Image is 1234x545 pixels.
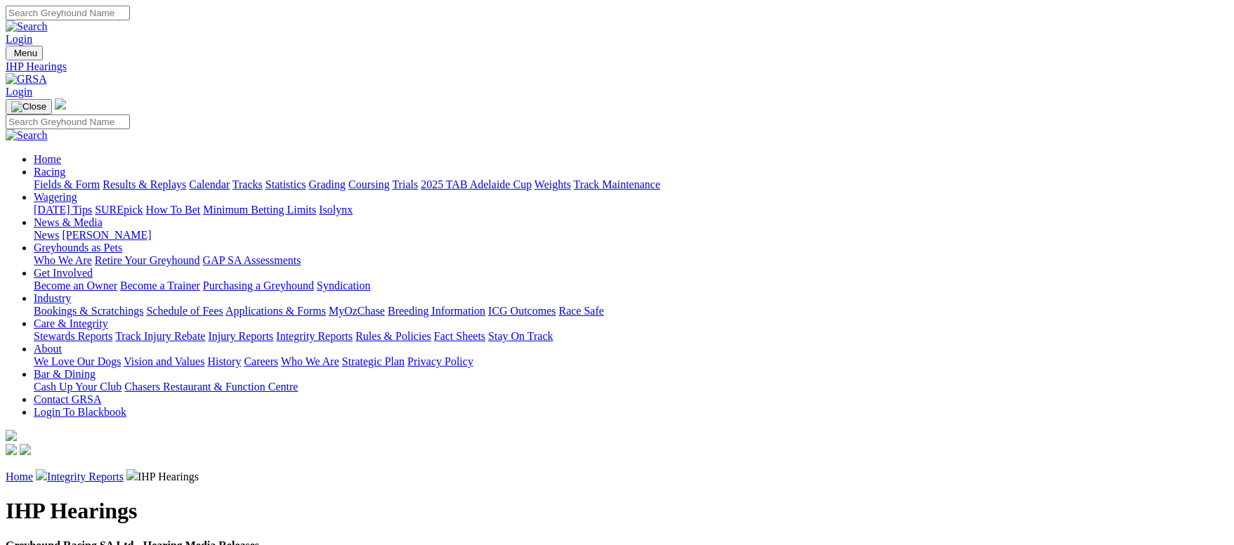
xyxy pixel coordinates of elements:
[6,60,1228,73] a: IHP Hearings
[20,444,31,455] img: twitter.svg
[6,99,52,114] button: Toggle navigation
[14,48,37,58] span: Menu
[189,178,230,190] a: Calendar
[34,368,96,380] a: Bar & Dining
[34,381,1228,393] div: Bar & Dining
[6,430,17,441] img: logo-grsa-white.png
[34,292,71,304] a: Industry
[232,178,263,190] a: Tracks
[34,254,92,266] a: Who We Are
[208,330,273,342] a: Injury Reports
[207,355,241,367] a: History
[488,305,556,317] a: ICG Outcomes
[120,280,200,291] a: Become a Trainer
[34,393,101,405] a: Contact GRSA
[95,254,200,266] a: Retire Your Greyhound
[317,280,370,291] a: Syndication
[34,254,1228,267] div: Greyhounds as Pets
[558,305,603,317] a: Race Safe
[6,471,33,482] a: Home
[95,204,143,216] a: SUREpick
[392,178,418,190] a: Trials
[36,469,47,480] img: chevron-right.svg
[11,101,46,112] img: Close
[62,229,151,241] a: [PERSON_NAME]
[34,305,143,317] a: Bookings & Scratchings
[34,178,1228,191] div: Racing
[203,204,316,216] a: Minimum Betting Limits
[342,355,405,367] a: Strategic Plan
[34,330,1228,343] div: Care & Integrity
[34,229,59,241] a: News
[488,330,553,342] a: Stay On Track
[34,166,65,178] a: Racing
[329,305,385,317] a: MyOzChase
[55,98,66,110] img: logo-grsa-white.png
[574,178,660,190] a: Track Maintenance
[6,33,32,45] a: Login
[276,330,353,342] a: Integrity Reports
[47,471,124,482] a: Integrity Reports
[124,381,298,393] a: Chasers Restaurant & Function Centre
[434,330,485,342] a: Fact Sheets
[34,317,108,329] a: Care & Integrity
[6,20,48,33] img: Search
[309,178,346,190] a: Grading
[6,129,48,142] img: Search
[421,178,532,190] a: 2025 TAB Adelaide Cup
[126,469,138,480] img: chevron-right.svg
[6,444,17,455] img: facebook.svg
[146,305,223,317] a: Schedule of Fees
[34,267,93,279] a: Get Involved
[244,355,278,367] a: Careers
[34,406,126,418] a: Login To Blackbook
[348,178,390,190] a: Coursing
[34,280,1228,292] div: Get Involved
[146,204,201,216] a: How To Bet
[34,153,61,165] a: Home
[203,280,314,291] a: Purchasing a Greyhound
[6,86,32,98] a: Login
[34,330,112,342] a: Stewards Reports
[6,469,1228,483] p: IHP Hearings
[34,242,122,254] a: Greyhounds as Pets
[34,305,1228,317] div: Industry
[124,355,204,367] a: Vision and Values
[34,355,121,367] a: We Love Our Dogs
[34,280,117,291] a: Become an Owner
[34,343,62,355] a: About
[34,204,1228,216] div: Wagering
[6,114,130,129] input: Search
[6,46,43,60] button: Toggle navigation
[34,216,103,228] a: News & Media
[115,330,205,342] a: Track Injury Rebate
[34,178,100,190] a: Fields & Form
[6,73,47,86] img: GRSA
[534,178,571,190] a: Weights
[407,355,473,367] a: Privacy Policy
[225,305,326,317] a: Applications & Forms
[265,178,306,190] a: Statistics
[6,498,1228,524] h1: IHP Hearings
[281,355,339,367] a: Who We Are
[34,191,77,203] a: Wagering
[355,330,431,342] a: Rules & Policies
[388,305,485,317] a: Breeding Information
[34,229,1228,242] div: News & Media
[34,204,92,216] a: [DATE] Tips
[6,6,130,20] input: Search
[34,381,122,393] a: Cash Up Your Club
[103,178,186,190] a: Results & Replays
[203,254,301,266] a: GAP SA Assessments
[34,355,1228,368] div: About
[319,204,353,216] a: Isolynx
